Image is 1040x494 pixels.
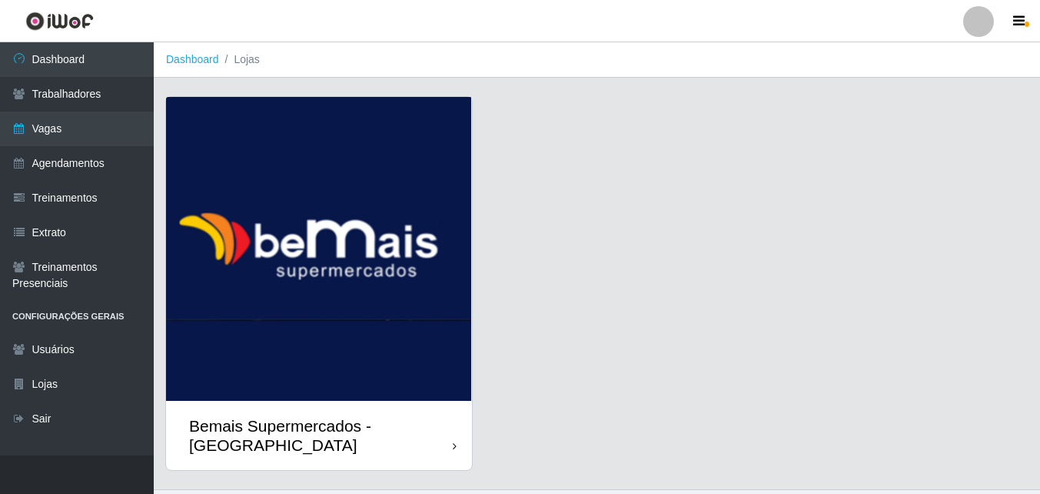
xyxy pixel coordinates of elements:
[166,97,472,401] img: cardImg
[166,97,472,470] a: Bemais Supermercados - [GEOGRAPHIC_DATA]
[189,416,453,455] div: Bemais Supermercados - [GEOGRAPHIC_DATA]
[166,53,219,65] a: Dashboard
[219,52,260,68] li: Lojas
[25,12,94,31] img: CoreUI Logo
[154,42,1040,78] nav: breadcrumb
